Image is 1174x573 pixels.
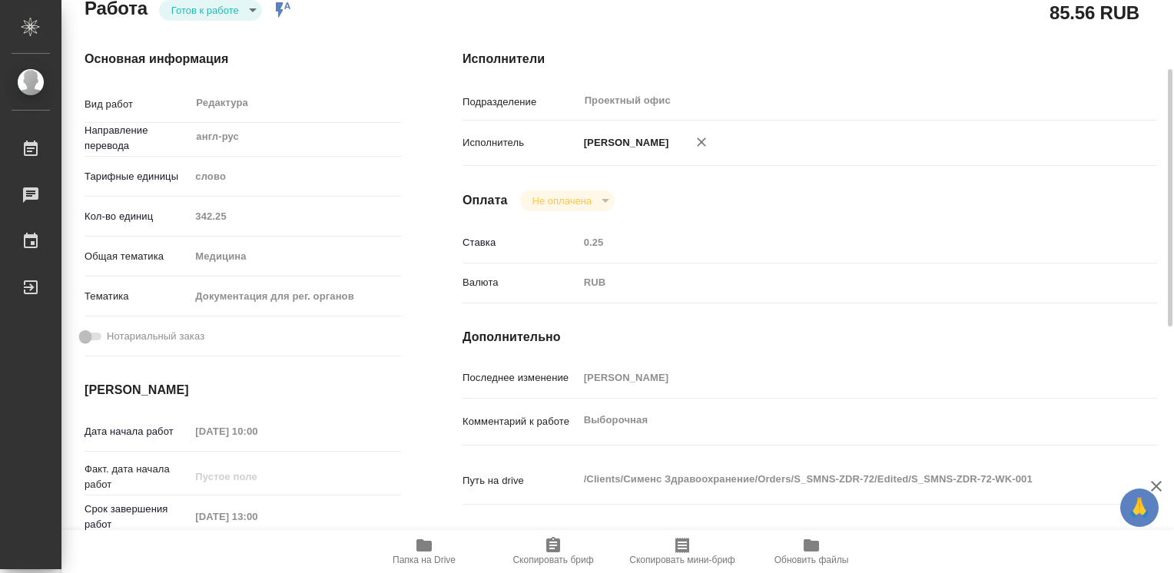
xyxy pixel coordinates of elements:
[463,328,1157,346] h4: Дополнительно
[579,135,669,151] p: [PERSON_NAME]
[685,125,718,159] button: Удалить исполнителя
[463,370,579,386] p: Последнее изменение
[85,169,190,184] p: Тарифные единицы
[747,530,876,573] button: Обновить файлы
[489,530,618,573] button: Скопировать бриф
[579,270,1099,296] div: RUB
[190,420,324,442] input: Пустое поле
[85,249,190,264] p: Общая тематика
[190,465,324,488] input: Пустое поле
[190,164,401,190] div: слово
[629,555,735,565] span: Скопировать мини-бриф
[618,530,747,573] button: Скопировать мини-бриф
[85,462,190,492] p: Факт. дата начала работ
[512,555,593,565] span: Скопировать бриф
[1126,492,1152,524] span: 🙏
[85,209,190,224] p: Кол-во единиц
[190,505,324,528] input: Пустое поле
[463,473,579,489] p: Путь на drive
[190,205,401,227] input: Пустое поле
[579,466,1099,492] textarea: /Clients/Сименс Здравоохранение/Orders/S_SMNS-ZDR-72/Edited/S_SMNS-ZDR-72-WK-001
[463,50,1157,68] h4: Исполнители
[463,135,579,151] p: Исполнитель
[85,97,190,112] p: Вид работ
[167,4,244,17] button: Готов к работе
[85,123,190,154] p: Направление перевода
[85,289,190,304] p: Тематика
[463,94,579,110] p: Подразделение
[774,555,849,565] span: Обновить файлы
[393,555,456,565] span: Папка на Drive
[579,407,1099,433] textarea: Выборочная
[579,366,1099,389] input: Пустое поле
[85,424,190,439] p: Дата начала работ
[85,502,190,532] p: Срок завершения работ
[190,243,401,270] div: Медицина
[85,50,401,68] h4: Основная информация
[579,231,1099,253] input: Пустое поле
[463,275,579,290] p: Валюта
[463,235,579,250] p: Ставка
[463,191,508,210] h4: Оплата
[107,329,204,344] span: Нотариальный заказ
[520,190,615,211] div: Готов к работе
[463,414,579,429] p: Комментарий к работе
[85,381,401,399] h4: [PERSON_NAME]
[190,283,401,310] div: Документация для рег. органов
[360,530,489,573] button: Папка на Drive
[528,194,596,207] button: Не оплачена
[1120,489,1159,527] button: 🙏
